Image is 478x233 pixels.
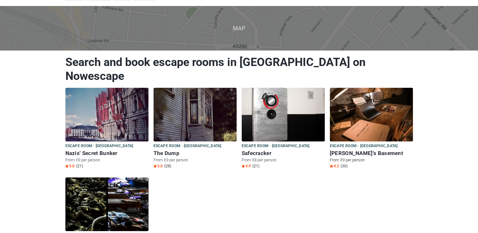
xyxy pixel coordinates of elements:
[330,164,333,168] img: Star
[164,164,171,169] span: (28)
[154,88,237,141] img: The Dump
[242,143,310,150] span: Escape room · [GEOGRAPHIC_DATA]
[65,143,133,150] span: Escape room · [GEOGRAPHIC_DATA]
[154,88,237,170] a: The Dump Escape room · [GEOGRAPHIC_DATA] The Dump From €9 per person Star5.0 (28)
[242,88,325,141] img: Safecracker
[65,88,148,170] a: Nazis' Secret Bunker Escape room · [GEOGRAPHIC_DATA] Nazis' Secret Bunker From €9 per person Star...
[341,164,348,169] span: (30)
[330,88,413,141] img: Madman's Basement
[242,150,325,157] h6: Safecracker
[65,88,148,141] img: Nazis' Secret Bunker
[330,143,398,150] span: Escape room · [GEOGRAPHIC_DATA]
[76,164,83,169] span: (21)
[65,164,69,168] img: Star
[65,55,413,83] h1: Search and book escape rooms in [GEOGRAPHIC_DATA] on Nowescape
[252,164,259,169] span: (21)
[154,143,221,150] span: Escape room · [GEOGRAPHIC_DATA]
[65,157,148,163] p: From €9 per person
[154,150,237,157] h6: The Dump
[242,157,325,163] p: From €8 per person
[65,177,148,231] img: Pripyat
[330,157,413,163] p: From €9 per person
[242,164,245,168] img: Star
[330,88,413,170] a: Madman's Basement Escape room · [GEOGRAPHIC_DATA] [PERSON_NAME]'s Basement From €9 per person Sta...
[65,150,148,157] h6: Nazis' Secret Bunker
[154,164,163,169] span: 5.0
[242,88,325,170] a: Safecracker Escape room · [GEOGRAPHIC_DATA] Safecracker From €8 per person Star4.9 (21)
[154,164,157,168] img: Star
[330,164,339,169] span: 4.2
[242,164,251,169] span: 4.9
[154,157,237,163] p: From €9 per person
[65,164,75,169] span: 5.0
[330,150,413,157] h6: [PERSON_NAME]'s Basement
